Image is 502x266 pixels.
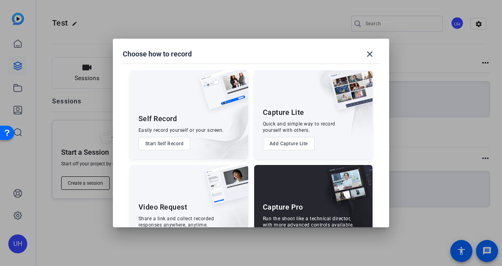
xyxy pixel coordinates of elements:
[263,215,354,228] div: Run the shoot like a technical director, with more advanced controls available.
[263,202,303,212] div: Capture Pro
[139,127,224,133] div: Easily record yourself or your screen.
[194,70,248,118] img: self-record.png
[199,165,248,213] img: ugc-content.png
[180,87,248,159] img: embarkstudio-self-record.png
[263,108,304,117] div: Capture Lite
[263,121,335,133] div: Quick and simple way to record yourself with others.
[202,189,248,254] img: embarkstudio-ugc-content.png
[302,70,373,149] img: embarkstudio-capture-lite.png
[314,175,373,254] img: embarkstudio-capture-pro.png
[139,137,191,150] button: Start Self Record
[139,215,214,228] div: Share a link and collect recorded responses anywhere, anytime.
[365,49,375,59] mat-icon: close
[320,165,373,213] img: capture-pro.png
[123,49,192,59] h1: Choose how to record
[139,202,187,212] div: Video Request
[139,114,177,124] div: Self Record
[263,137,315,150] button: Add Capture Lite
[324,70,373,118] img: capture-lite.png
